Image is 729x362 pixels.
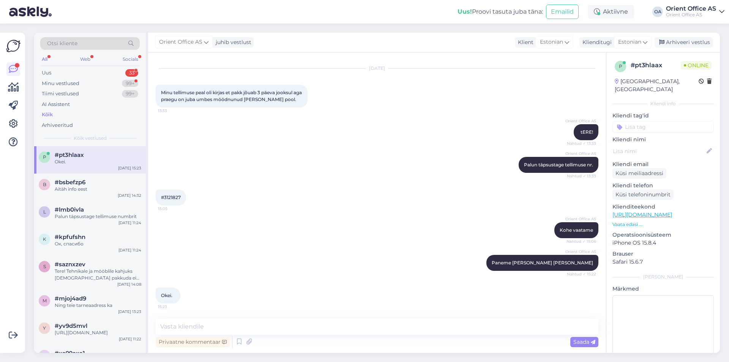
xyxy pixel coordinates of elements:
span: Nähtud ✓ 13:33 [567,141,596,146]
span: l [43,209,46,215]
span: Orient Office AS [159,38,202,46]
p: Märkmed [612,285,714,293]
input: Lisa tag [612,121,714,133]
img: Askly Logo [6,39,21,53]
span: k [43,236,46,242]
span: Estonian [618,38,641,46]
input: Lisa nimi [613,147,705,155]
div: Socials [121,54,140,64]
div: OA [652,6,663,17]
div: Küsi telefoninumbrit [612,190,674,200]
span: #pt3hlaax [55,152,84,158]
div: juhib vestlust [213,38,251,46]
div: Aktiivne [588,5,634,19]
p: Kliendi nimi [612,136,714,144]
p: Vaata edasi ... [612,221,714,228]
div: [DATE] 11:24 [118,220,141,226]
div: Kliendi info [612,100,714,107]
a: [URL][DOMAIN_NAME] [612,211,672,218]
span: Orient Office AS [565,151,596,156]
div: Proovi tasuta juba täna: [458,7,543,16]
div: [DATE] 11:24 [118,247,141,253]
span: Orient Office AS [565,249,596,255]
div: Klient [515,38,533,46]
div: Kõik [42,111,53,119]
div: AI Assistent [42,101,70,108]
span: #mjoj4ad9 [55,295,86,302]
span: #kpfufshn [55,234,85,240]
span: tERE! [581,129,593,135]
span: s [43,264,46,269]
span: Orient Office AS [565,216,596,222]
div: Minu vestlused [42,80,79,87]
div: Uus [42,69,51,77]
a: Orient Office ASOrient Office AS [666,6,724,18]
div: Ок, спасибо [55,240,141,247]
span: Otsi kliente [47,40,77,47]
span: p [43,154,46,160]
p: Klienditeekond [612,203,714,211]
span: Kõik vestlused [74,135,107,142]
span: Estonian [540,38,563,46]
span: #lmb0ivla [55,206,84,213]
span: Okei. [161,292,172,298]
div: [DATE] [156,65,598,72]
div: 33 [125,69,138,77]
div: [DATE] 15:23 [118,165,141,171]
span: Kohe vaatame [560,227,593,233]
div: Web [79,54,92,64]
span: Paneme [PERSON_NAME] [PERSON_NAME] [492,260,593,266]
div: [GEOGRAPHIC_DATA], [GEOGRAPHIC_DATA] [615,77,699,93]
span: 13:33 [158,108,186,114]
div: [DATE] 11:22 [119,336,141,342]
div: [PERSON_NAME] [612,273,714,280]
p: Operatsioonisüsteem [612,231,714,239]
span: Palun täpsustage tellimuse nr. [524,162,593,168]
div: Tere! Tehnikale ja mööblile kahjuks [DEMOGRAPHIC_DATA] pakkuda ei saa. [55,268,141,281]
div: Arhiveeri vestlus [655,37,713,47]
p: Kliendi email [612,160,714,168]
span: 15:05 [158,206,186,212]
div: Palun täpsustage tellimuse numbrit [55,213,141,220]
div: 99+ [122,90,138,98]
div: Küsi meiliaadressi [612,168,666,179]
span: #yv9d5mvl [55,322,87,329]
span: Nähtud ✓ 15:06 [566,239,596,244]
b: Uus! [458,8,472,15]
p: Kliendi telefon [612,182,714,190]
span: Nähtud ✓ 15:22 [567,271,596,277]
div: Klienditugi [579,38,612,46]
p: Kliendi tag'id [612,112,714,120]
div: Orient Office AS [666,6,716,12]
span: b [43,182,46,187]
span: #xa99axa1 [55,350,85,357]
div: [URL][DOMAIN_NAME] [55,329,141,336]
p: Brauser [612,250,714,258]
div: [DATE] 14:08 [117,281,141,287]
div: Orient Office AS [666,12,716,18]
div: Okei. [55,158,141,165]
span: Online [681,61,712,70]
span: Nähtud ✓ 13:33 [567,173,596,179]
div: Arhiveeritud [42,122,73,129]
p: Safari 15.6.7 [612,258,714,266]
div: All [40,54,49,64]
div: # pt3hlaax [631,61,681,70]
span: p [619,63,622,69]
button: Emailid [546,5,579,19]
div: Aitäh info eest [55,186,141,193]
div: Tiimi vestlused [42,90,79,98]
span: #3121827 [161,194,181,200]
span: 15:23 [158,304,186,310]
span: #saznxzev [55,261,85,268]
div: [DATE] 14:32 [118,193,141,198]
span: #bsbefzp6 [55,179,85,186]
div: 99+ [122,80,138,87]
span: y [43,325,46,331]
span: Minu tellimuse peal oli kirjas et pakk jõuab 3 päeva jooksul aga praegu on juba umbes möödnunud [... [161,90,303,102]
span: Orient Office AS [565,118,596,124]
div: Privaatne kommentaar [156,337,230,347]
div: [DATE] 13:23 [118,309,141,315]
span: Saada [573,338,595,345]
div: Ning teie tarneaadress ka [55,302,141,309]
